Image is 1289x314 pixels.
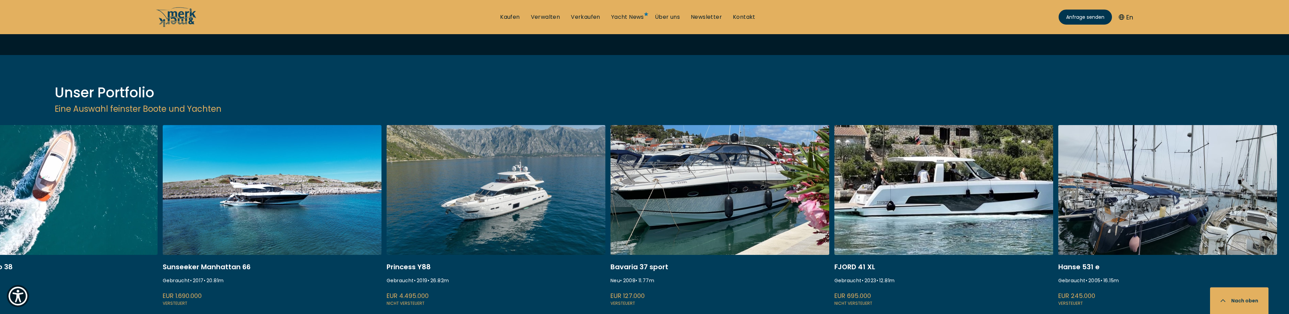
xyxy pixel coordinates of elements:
a: Verkaufen [571,13,600,21]
button: En [1119,13,1133,22]
a: Anfrage senden [1059,10,1112,25]
a: Newsletter [691,13,722,21]
a: Yacht News [611,13,644,21]
button: Show Accessibility Preferences [7,285,29,307]
button: Nach oben [1210,287,1268,314]
a: Verwalten [531,13,560,21]
a: Über uns [655,13,680,21]
span: Anfrage senden [1066,14,1104,21]
a: Kontakt [733,13,755,21]
a: Kaufen [500,13,520,21]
